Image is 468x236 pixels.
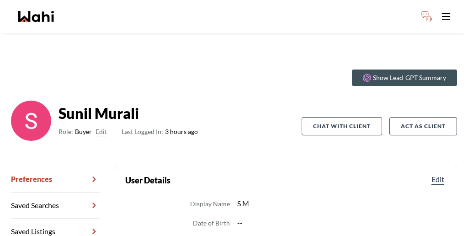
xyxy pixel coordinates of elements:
[302,117,382,135] button: Chat with client
[11,101,51,141] img: ACg8ocJoVo5GlI4CchjNy02hoXHtu_mPko6fztkzEATPr1yrtOdHFQ=s96-c
[75,126,92,137] span: Buyer
[11,166,100,193] a: Preferences
[430,174,446,185] button: Edit
[125,174,170,187] h2: User Details
[237,198,446,209] dd: S M
[58,104,198,123] strong: Sunil Murali
[122,128,163,135] span: Last Logged In:
[389,117,457,135] button: Act as Client
[193,218,230,229] dt: Date of Birth
[11,193,100,219] a: Saved Searches
[122,126,198,137] span: 3 hours ago
[352,70,457,86] button: Show Lead-GPT Summary
[437,7,455,26] button: Toggle open navigation menu
[58,126,73,137] span: Role:
[96,126,107,137] button: Edit
[18,11,54,22] a: Wahi homepage
[237,217,446,229] dd: --
[190,198,230,209] dt: Display Name
[373,73,446,82] p: Show Lead-GPT Summary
